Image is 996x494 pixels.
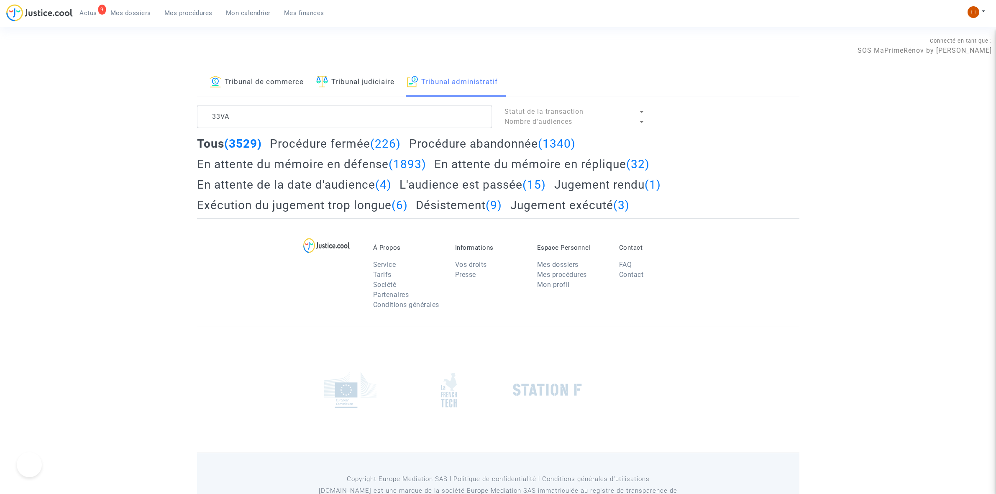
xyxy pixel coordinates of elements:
p: Contact [619,244,689,251]
a: 9Actus [73,7,104,19]
p: Informations [455,244,525,251]
h2: L'audience est passée [399,177,546,192]
span: Mes dossiers [110,9,151,17]
a: FAQ [619,261,632,269]
span: (9) [486,198,502,212]
a: Mes procédures [537,271,587,279]
a: Tribunal judiciaire [316,68,394,97]
img: stationf.png [513,384,582,396]
h2: Tous [197,136,262,151]
h2: Jugement exécuté [510,198,630,212]
h2: En attente du mémoire en défense [197,157,426,171]
span: (3529) [224,137,262,151]
img: logo-lg.svg [303,238,350,253]
img: jc-logo.svg [6,4,73,21]
a: Tribunal administratif [407,68,498,97]
img: europe_commision.png [324,372,376,408]
a: Mon calendrier [219,7,277,19]
span: (1340) [538,137,576,151]
span: (6) [392,198,408,212]
a: Tribunal de commerce [210,68,304,97]
a: Mes finances [277,7,331,19]
h2: Jugement rendu [554,177,661,192]
span: Mon calendrier [226,9,271,17]
span: Nombre d'audiences [504,118,572,125]
a: Partenaires [373,291,409,299]
a: Mon profil [537,281,570,289]
h2: Désistement [416,198,502,212]
h2: En attente de la date d'audience [197,177,392,192]
p: À Propos [373,244,443,251]
img: fc99b196863ffcca57bb8fe2645aafd9 [968,6,979,18]
span: (226) [370,137,401,151]
img: french_tech.png [441,372,457,408]
a: Mes procédures [158,7,219,19]
span: Mes procédures [164,9,213,17]
a: Mes dossiers [537,261,579,269]
h2: Exécution du jugement trop longue [197,198,408,212]
div: 9 [98,5,106,15]
img: icon-faciliter-sm.svg [316,76,328,87]
span: Mes finances [284,9,324,17]
span: Statut de la transaction [504,108,584,115]
span: Actus [79,9,97,17]
a: Service [373,261,396,269]
a: Tarifs [373,271,392,279]
p: Espace Personnel [537,244,607,251]
iframe: Help Scout Beacon - Open [17,452,42,477]
p: Copyright Europe Mediation SAS l Politique de confidentialité l Conditions générales d’utilisa... [307,474,689,484]
span: (4) [375,178,392,192]
span: (15) [522,178,546,192]
h2: Procédure fermée [270,136,401,151]
h2: Procédure abandonnée [409,136,576,151]
a: Vos droits [455,261,487,269]
a: Conditions générales [373,301,439,309]
span: Connecté en tant que : [930,38,992,44]
a: Société [373,281,397,289]
h2: En attente du mémoire en réplique [434,157,650,171]
a: Mes dossiers [104,7,158,19]
img: icon-banque.svg [210,76,221,87]
span: (1) [645,178,661,192]
a: Contact [619,271,644,279]
span: (3) [613,198,630,212]
a: Presse [455,271,476,279]
span: (32) [626,157,650,171]
span: (1893) [389,157,426,171]
img: icon-archive.svg [407,76,418,87]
